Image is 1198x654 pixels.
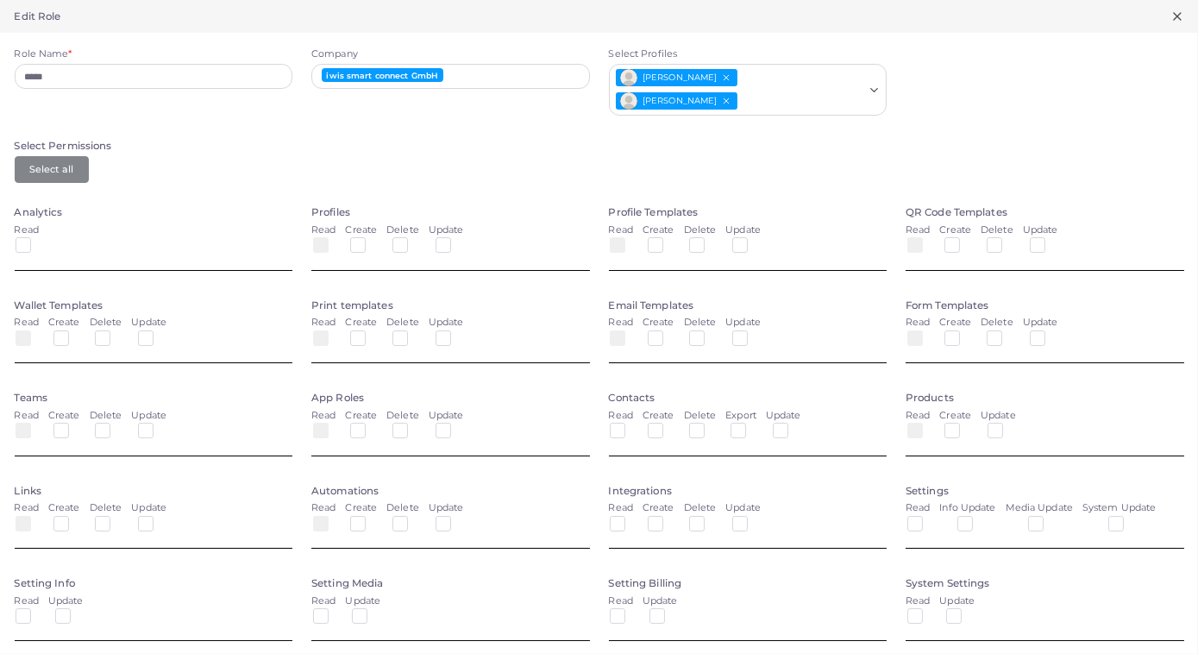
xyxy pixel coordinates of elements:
[643,409,674,423] label: Create
[311,594,336,608] label: Read
[311,485,590,497] h5: Automations
[739,91,863,111] input: Search for option
[311,392,590,404] h5: App Roles
[939,223,971,237] label: Create
[311,316,336,330] label: Read
[906,594,930,608] label: Read
[609,485,888,497] h5: Integrations
[1023,223,1058,237] label: Update
[725,409,756,423] label: Export
[939,594,975,608] label: Update
[1082,501,1156,515] label: System Update
[609,501,633,515] label: Read
[345,316,377,330] label: Create
[643,316,674,330] label: Create
[609,577,888,589] h5: Setting Billing
[906,392,1184,404] h5: Products
[939,316,971,330] label: Create
[643,594,678,608] label: Update
[725,501,761,515] label: Update
[939,501,995,515] label: Info Update
[643,501,674,515] label: Create
[15,485,293,497] h5: Links
[906,485,1184,497] h5: Settings
[939,409,971,423] label: Create
[906,206,1184,218] h5: QR Code Templates
[906,223,930,237] label: Read
[311,206,590,218] h5: Profiles
[1023,316,1058,330] label: Update
[609,594,633,608] label: Read
[15,206,293,218] h5: Analytics
[906,577,1184,589] h5: System Settings
[15,140,788,152] h5: Select Permissions
[620,92,637,110] img: avatar
[15,392,293,404] h5: Teams
[906,299,1184,311] h5: Form Templates
[609,316,633,330] label: Read
[311,299,590,311] h5: Print templates
[345,409,377,423] label: Create
[609,223,633,237] label: Read
[981,223,1013,237] label: Delete
[311,577,590,589] h5: Setting Media
[345,223,377,237] label: Create
[429,409,464,423] label: Update
[15,577,293,589] h5: Setting Info
[386,223,419,237] label: Delete
[643,223,674,237] label: Create
[766,409,801,423] label: Update
[981,316,1013,330] label: Delete
[311,409,336,423] label: Read
[609,299,888,311] h5: Email Templates
[684,223,717,237] label: Delete
[429,501,464,515] label: Update
[345,501,377,515] label: Create
[345,594,380,608] label: Update
[609,64,888,116] div: Search for option
[429,223,464,237] label: Update
[906,316,930,330] label: Read
[609,392,888,404] h5: Contacts
[1006,501,1073,515] label: Media Update
[609,206,888,218] h5: Profile Templates
[906,501,930,515] label: Read
[981,409,1016,423] label: Update
[725,223,761,237] label: Update
[386,501,419,515] label: Delete
[386,409,419,423] label: Delete
[311,223,336,237] label: Read
[725,316,761,330] label: Update
[684,316,717,330] label: Delete
[684,501,717,515] label: Delete
[609,409,633,423] label: Read
[684,409,717,423] label: Delete
[15,299,293,311] h5: Wallet Templates
[311,501,336,515] label: Read
[643,93,717,109] span: [PERSON_NAME]
[386,316,419,330] label: Delete
[429,316,464,330] label: Update
[906,409,930,423] label: Read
